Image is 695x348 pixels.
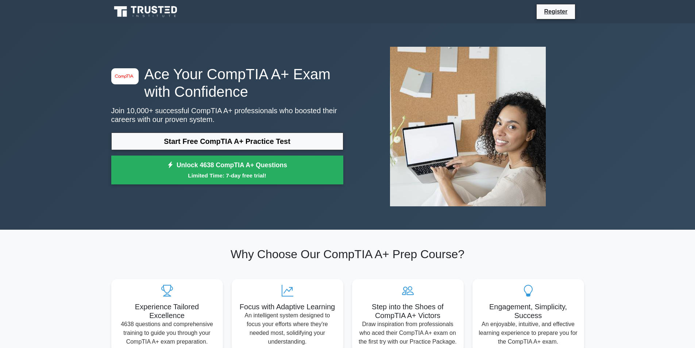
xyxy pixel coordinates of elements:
h5: Focus with Adaptive Learning [238,302,337,311]
a: Unlock 4638 CompTIA A+ QuestionsLimited Time: 7-day free trial! [111,156,343,185]
a: Register [540,7,572,16]
p: Join 10,000+ successful CompTIA A+ professionals who boosted their careers with our proven system. [111,106,343,124]
p: 4638 questions and comprehensive training to guide you through your CompTIA A+ exam preparation. [117,320,217,346]
h1: Ace Your CompTIA A+ Exam with Confidence [111,65,343,100]
a: Start Free CompTIA A+ Practice Test [111,133,343,150]
p: An enjoyable, intuitive, and effective learning experience to prepare you for the CompTIA A+ exam. [478,320,578,346]
h2: Why Choose Our CompTIA A+ Prep Course? [111,247,584,261]
h5: Step into the Shoes of CompTIA A+ Victors [358,302,458,320]
h5: Experience Tailored Excellence [117,302,217,320]
small: Limited Time: 7-day free trial! [120,171,334,180]
h5: Engagement, Simplicity, Success [478,302,578,320]
p: Draw inspiration from professionals who aced their CompTIA A+ exam on the first try with our Prac... [358,320,458,346]
p: An intelligent system designed to focus your efforts where they're needed most, solidifying your ... [238,311,337,346]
